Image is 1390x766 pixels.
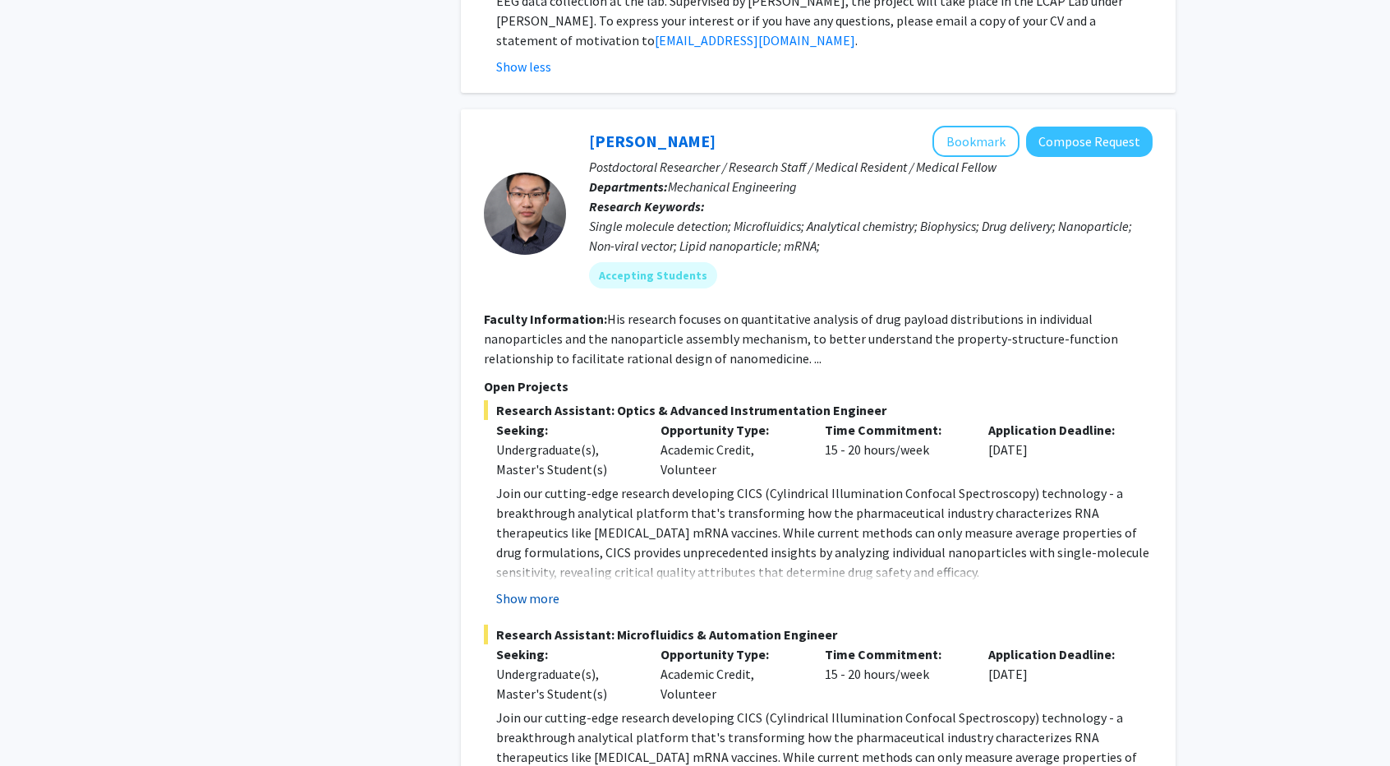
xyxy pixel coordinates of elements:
p: Seeking: [496,420,636,440]
button: Compose Request to Sixuan Li [1026,127,1153,157]
p: Join our cutting-edge research developing CICS (Cylindrical Illumination Confocal Spectroscopy) t... [496,483,1153,582]
div: 15 - 20 hours/week [812,644,977,704]
p: Time Commitment: [825,644,964,664]
span: Research Assistant: Microfluidics & Automation Engineer [484,625,1153,644]
p: Open Projects [484,376,1153,396]
span: Mechanical Engineering [668,178,797,195]
div: 15 - 20 hours/week [812,420,977,479]
div: Academic Credit, Volunteer [648,420,812,479]
a: [PERSON_NAME] [589,131,716,151]
div: Academic Credit, Volunteer [648,644,812,704]
p: Application Deadline: [988,420,1128,440]
p: Postdoctoral Researcher / Research Staff / Medical Resident / Medical Fellow [589,157,1153,177]
span: Research Assistant: Optics & Advanced Instrumentation Engineer [484,400,1153,420]
div: Undergraduate(s), Master's Student(s) [496,664,636,704]
div: Single molecule detection; Microfluidics; Analytical chemistry; Biophysics; Drug delivery; Nanopa... [589,216,1153,256]
button: Show less [496,57,551,76]
div: Undergraduate(s), Master's Student(s) [496,440,636,479]
p: Seeking: [496,644,636,664]
mat-chip: Accepting Students [589,262,717,288]
a: [EMAIL_ADDRESS][DOMAIN_NAME] [655,32,855,48]
button: Show more [496,588,559,608]
b: Departments: [589,178,668,195]
div: [DATE] [976,420,1140,479]
p: Opportunity Type: [660,420,800,440]
p: Opportunity Type: [660,644,800,664]
iframe: Chat [12,692,70,754]
b: Research Keywords: [589,198,705,215]
button: Add Sixuan Li to Bookmarks [932,126,1019,157]
p: Time Commitment: [825,420,964,440]
p: Application Deadline: [988,644,1128,664]
b: Faculty Information: [484,311,607,327]
fg-read-more: His research focuses on quantitative analysis of drug payload distributions in individual nanopar... [484,311,1118,367]
div: [DATE] [976,644,1140,704]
